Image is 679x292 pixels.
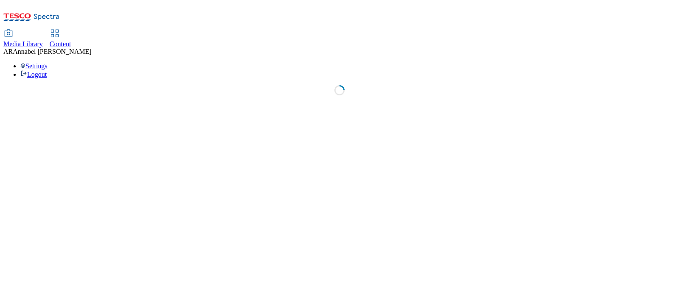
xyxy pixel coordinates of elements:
span: Media Library [3,40,43,47]
span: Annabel [PERSON_NAME] [13,48,91,55]
a: Settings [20,62,48,70]
a: Content [50,30,71,48]
span: AR [3,48,13,55]
a: Logout [20,71,47,78]
a: Media Library [3,30,43,48]
span: Content [50,40,71,47]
